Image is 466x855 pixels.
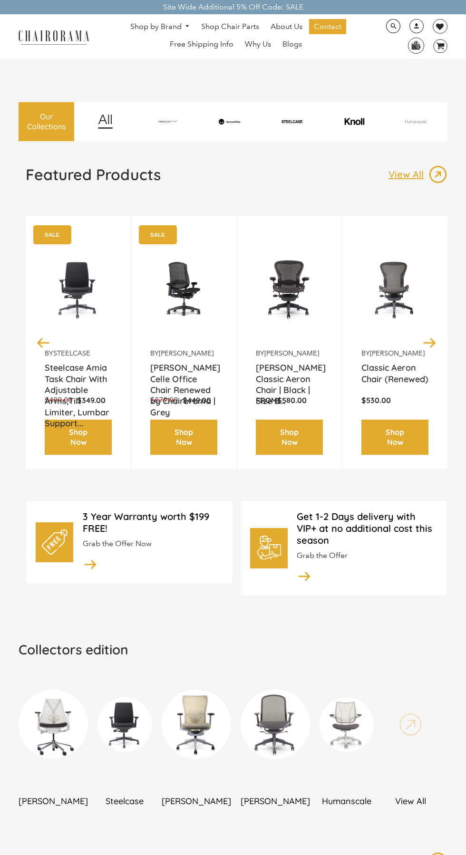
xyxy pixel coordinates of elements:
button: Previous [35,334,52,351]
a: Shop Now [256,420,323,455]
a: Shop Now [150,420,217,455]
img: image_11.png [386,120,446,123]
img: image_14.png [83,556,98,572]
text: SALE [150,231,165,238]
img: DSC_6036-min_360x_bcd95d38-0996-4c89-acee-1464bee9fefc_300x300.webp [320,697,374,752]
img: Classic Aeron Chair (Renewed) - chairorama [361,230,428,349]
img: PHOTO-2024-07-09-00-53-10-removebg-preview.png [262,120,322,124]
img: image_12.png [79,114,132,129]
p: by [361,349,428,358]
img: DSC_0302_360x_6e80a80c-f46d-4795-927b-5d2184506fe0_300x300.webp [97,697,152,752]
span: About Us [271,22,302,32]
h2: [PERSON_NAME] [162,796,231,807]
h2: 3 Year Warranty worth $199 FREE! [83,510,223,534]
a: Contact [309,19,346,34]
img: image_7_14f0750b-d084-457f-979a-a1ab9f6582c4.png [137,118,197,125]
img: Herman Miller Celle Office Chair Renewed by Chairorama | Grey - chairorama [150,230,217,349]
a: Steelcase [97,665,152,807]
img: New_Project_1_a3282e8e-9a3b-4ba3-9537-0120933242cf_300x300.png [19,690,88,759]
p: Grab the Offer Now [83,539,223,549]
span: Blogs [282,39,302,49]
a: Amia Chair by chairorama.com Renewed Amia Chair chairorama.com [45,230,112,349]
h2: Steelcase [97,796,152,807]
a: Herman Miller Celle Office Chair Renewed by Chairorama | Grey - chairorama Herman Miller Celle Of... [150,230,217,349]
a: Why Us [240,37,276,52]
a: Shop Now [45,420,112,455]
p: by [45,349,112,358]
img: WhatsApp_Image_2024-07-12_at_16.23.01.webp [408,38,423,52]
span: $580.00 [277,395,307,405]
span: Shop Chair Parts [201,22,259,32]
img: free.png [42,529,67,555]
a: Classic Aeron Chair (Renewed) - chairorama Classic Aeron Chair (Renewed) - chairorama [361,230,428,349]
img: image_10_1.png [324,117,384,125]
a: Featured Products [26,165,161,192]
span: Why Us [245,39,271,49]
span: Contact [314,22,341,32]
span: $530.00 [361,395,391,405]
button: Next [421,334,438,351]
img: Herman Miller Classic Aeron Chair | Black | Size B (Renewed) - chairorama [256,230,323,349]
a: Shop Now [361,420,428,455]
h2: Humanscale [320,796,374,807]
img: DSC_0009_360x_0c74c2c9-ada6-4bf5-a92a-d09ed509ee4d_300x300.webp [162,690,231,759]
img: delivery-man.png [256,535,282,560]
p: Grab the Offer [297,551,437,561]
a: View All [388,165,447,184]
h2: [PERSON_NAME] [19,796,88,807]
a: Our Collections [19,102,74,141]
img: Amia Chair by chairorama.com [45,230,112,349]
a: Classic Aeron Chair (Renewed) [361,362,428,386]
a: [PERSON_NAME] [159,349,214,357]
span: Free Shipping Info [170,39,233,49]
img: image_14.png [297,568,312,584]
span: $349.00 [77,395,106,405]
span: $879.00 [150,395,178,404]
a: Humanscale [320,665,374,807]
a: [PERSON_NAME] [162,665,231,807]
a: [PERSON_NAME] [370,349,425,357]
a: [PERSON_NAME] [241,665,310,807]
a: Steelcase [53,349,90,357]
h2: View All [383,796,438,807]
a: Free Shipping Info [165,37,238,52]
span: $449.00 [183,395,211,405]
p: by [150,349,217,358]
p: From [256,395,323,405]
nav: DesktopNavigation [98,19,373,54]
p: by [256,349,323,358]
a: Shop by Brand [126,19,195,34]
img: New_Project_2_6ea3accc-6ca5-46b8-b704-7bcc153a80af_300x300.png [383,697,438,752]
a: Steelcase Amia Task Chair With Adjustable Arms,Tilt Limiter, Lumbar Support... [45,362,112,386]
p: View All [388,168,428,181]
h2: [PERSON_NAME] [241,796,310,807]
a: [PERSON_NAME] Classic Aeron Chair | Black | Size B... [256,362,323,386]
text: SALE [45,231,59,238]
a: Blogs [278,37,307,52]
img: DSC_6648_360x_b06c3dee-c9de-4039-a109-abe52bcda104_300x300.webp [241,690,310,759]
img: image_13.png [428,165,447,184]
img: chairorama [14,29,94,45]
span: $489.00 [45,395,72,404]
h2: Get 1-2 Days delivery with VIP+ at no additional cost this season [297,510,437,546]
a: [PERSON_NAME] [264,349,319,357]
a: Herman Miller Classic Aeron Chair | Black | Size B (Renewed) - chairorama Herman Miller Classic A... [256,230,323,349]
h1: Featured Products [26,165,161,184]
a: View All [383,665,438,807]
a: About Us [266,19,307,34]
a: [PERSON_NAME] [19,665,88,807]
img: image_8_173eb7e0-7579-41b4-bc8e-4ba0b8ba93e8.png [200,119,260,125]
a: Shop Chair Parts [196,19,264,34]
h2: Collectors edition [19,641,447,658]
a: [PERSON_NAME] Celle Office Chair Renewed by Chairorama | Grey [150,362,217,386]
